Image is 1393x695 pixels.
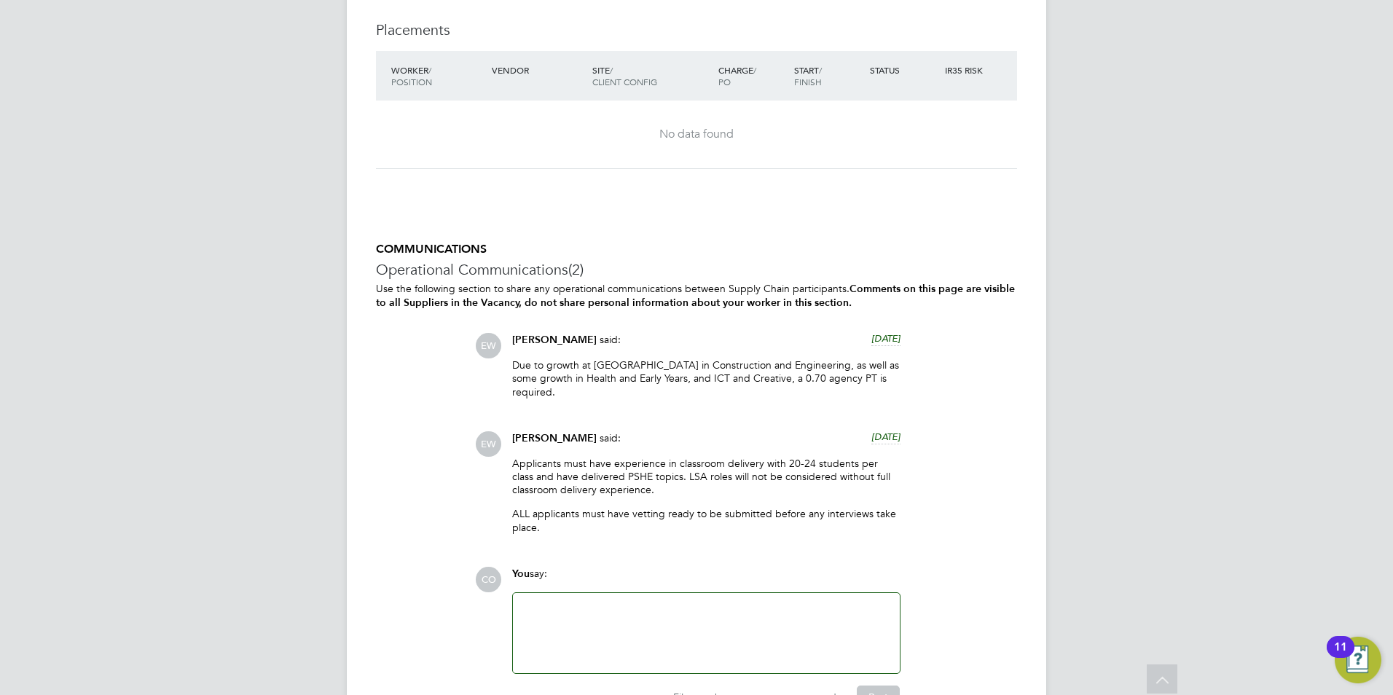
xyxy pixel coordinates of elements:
span: (2) [568,260,584,279]
span: CO [476,567,501,592]
button: Open Resource Center, 11 new notifications [1335,637,1381,683]
div: Status [866,57,942,83]
h5: COMMUNICATIONS [376,242,1017,257]
h3: Operational Communications [376,260,1017,279]
span: [PERSON_NAME] [512,432,597,444]
span: EW [476,333,501,358]
span: / Client Config [592,64,657,87]
span: said: [600,333,621,346]
span: said: [600,431,621,444]
div: Worker [388,57,488,95]
span: / Position [391,64,432,87]
div: Site [589,57,715,95]
p: Due to growth at [GEOGRAPHIC_DATA] in Construction and Engineering, as well as some growth in Hea... [512,358,900,398]
span: [DATE] [871,431,900,443]
span: EW [476,431,501,457]
span: / Finish [794,64,822,87]
p: Use the following section to share any operational communications between Supply Chain participants. [376,282,1017,310]
h3: Placements [376,20,1017,39]
div: Start [790,57,866,95]
div: say: [512,567,900,592]
span: [DATE] [871,332,900,345]
div: Vendor [488,57,589,83]
p: ALL applicants must have vetting ready to be submitted before any interviews take place. [512,507,900,533]
span: [PERSON_NAME] [512,334,597,346]
div: Charge [715,57,790,95]
span: You [512,568,530,580]
div: 11 [1334,647,1347,666]
span: / PO [718,64,756,87]
p: Applicants must have experience in classroom delivery with 20-24 students per class and have deli... [512,457,900,497]
div: IR35 Risk [941,57,992,83]
div: No data found [391,127,1002,142]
